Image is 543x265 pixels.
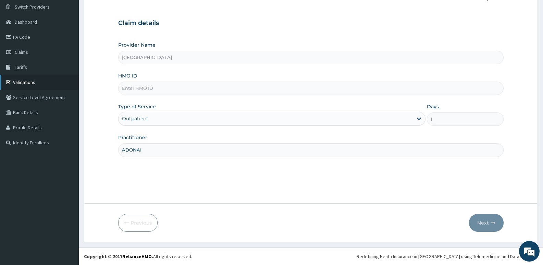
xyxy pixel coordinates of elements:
span: Claims [15,49,28,55]
label: HMO ID [118,72,137,79]
h3: Claim details [118,20,504,27]
label: Practitioner [118,134,147,141]
span: Dashboard [15,19,37,25]
a: RelianceHMO [122,253,152,260]
span: Switch Providers [15,4,50,10]
input: Enter Name [118,143,504,157]
span: We're online! [40,86,95,156]
input: Enter HMO ID [118,82,504,95]
label: Provider Name [118,41,156,48]
div: Outpatient [122,115,148,122]
textarea: Type your message and hit 'Enter' [3,187,131,211]
div: Minimize live chat window [112,3,129,20]
img: d_794563401_company_1708531726252_794563401 [13,34,28,51]
button: Previous [118,214,158,232]
div: Redefining Heath Insurance in [GEOGRAPHIC_DATA] using Telemedicine and Data Science! [357,253,538,260]
label: Days [427,103,439,110]
span: Tariffs [15,64,27,70]
button: Next [469,214,504,232]
label: Type of Service [118,103,156,110]
strong: Copyright © 2017 . [84,253,153,260]
div: Chat with us now [36,38,115,47]
footer: All rights reserved. [79,248,543,265]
